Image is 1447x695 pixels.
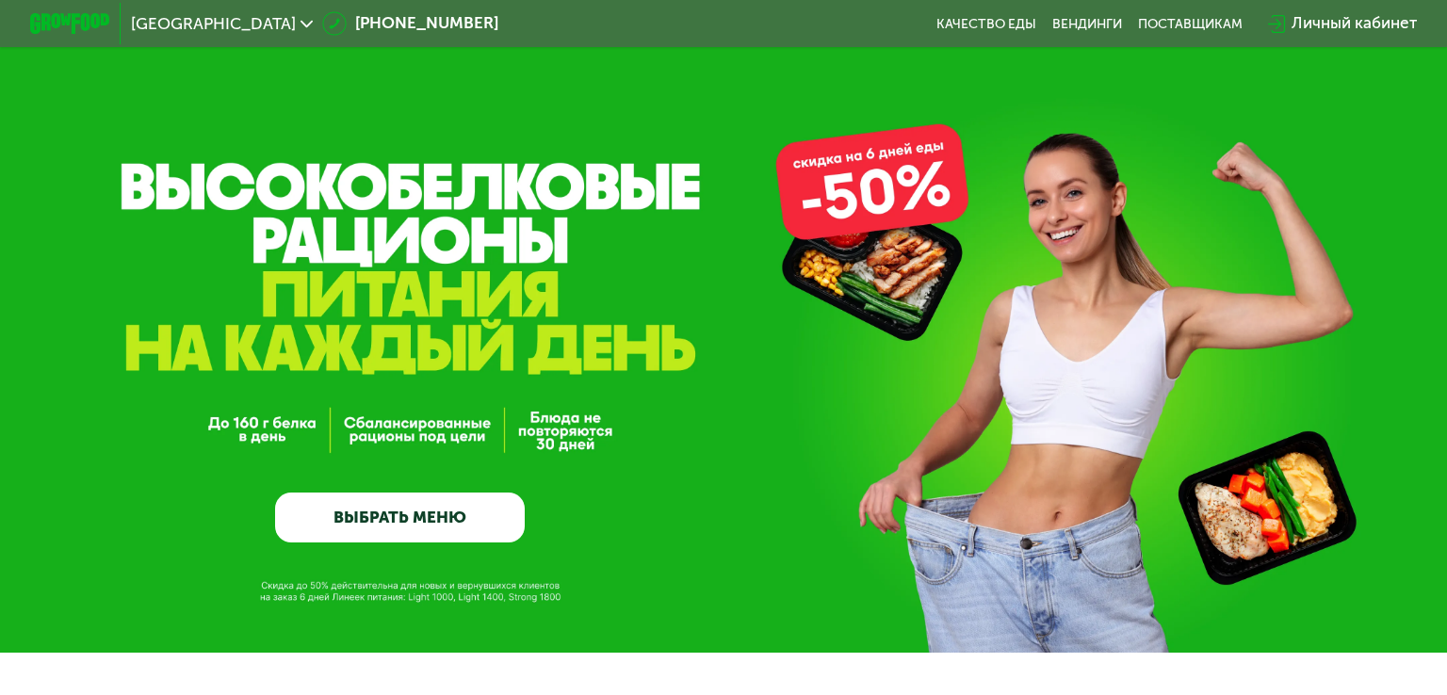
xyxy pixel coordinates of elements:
div: Личный кабинет [1292,11,1417,36]
a: Качество еды [936,16,1036,32]
span: [GEOGRAPHIC_DATA] [131,16,296,32]
a: [PHONE_NUMBER] [322,11,497,36]
a: ВЫБРАТЬ МЕНЮ [275,493,526,542]
a: Вендинги [1052,16,1122,32]
div: поставщикам [1138,16,1243,32]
